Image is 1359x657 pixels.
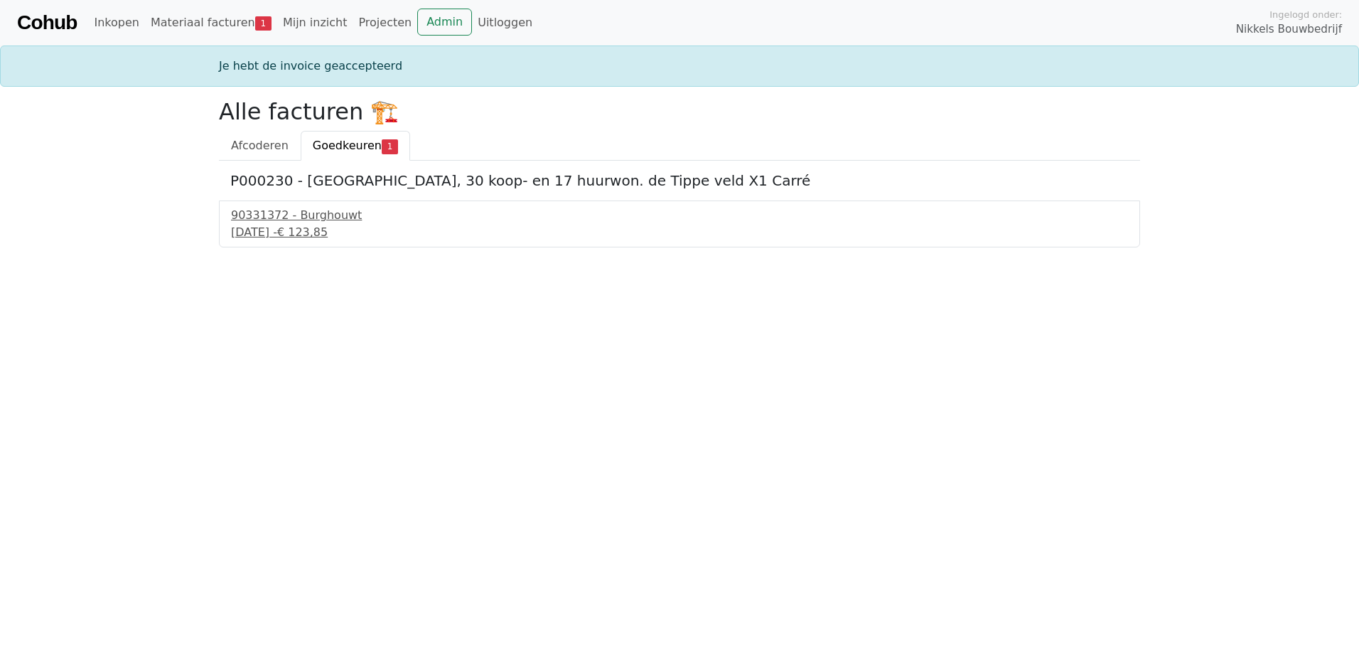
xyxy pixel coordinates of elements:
[353,9,417,37] a: Projecten
[417,9,472,36] a: Admin
[230,172,1129,189] h5: P000230 - [GEOGRAPHIC_DATA], 30 koop- en 17 huurwon. de Tippe veld X1 Carré
[231,207,1128,224] div: 90331372 - Burghouwt
[17,6,77,40] a: Cohub
[313,139,382,152] span: Goedkeuren
[231,224,1128,241] div: [DATE] -
[255,16,272,31] span: 1
[301,131,410,161] a: Goedkeuren1
[1236,21,1342,38] span: Nikkels Bouwbedrijf
[1269,8,1342,21] span: Ingelogd onder:
[231,139,289,152] span: Afcoderen
[145,9,277,37] a: Materiaal facturen1
[210,58,1149,75] div: Je hebt de invoice geaccepteerd
[277,9,353,37] a: Mijn inzicht
[231,207,1128,241] a: 90331372 - Burghouwt[DATE] -€ 123,85
[219,131,301,161] a: Afcoderen
[219,98,1140,125] h2: Alle facturen 🏗️
[88,9,144,37] a: Inkopen
[277,225,328,239] span: € 123,85
[472,9,538,37] a: Uitloggen
[382,139,398,154] span: 1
